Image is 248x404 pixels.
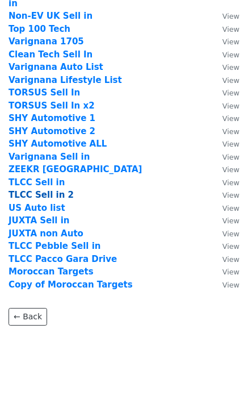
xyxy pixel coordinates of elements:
a: View [211,88,239,98]
a: Varignana Auto List [9,62,103,72]
a: View [211,280,239,290]
a: View [211,113,239,123]
a: TLCC Pebble Sell in [9,241,101,251]
small: View [222,230,239,238]
small: View [222,38,239,46]
a: View [211,139,239,149]
small: View [222,255,239,264]
small: View [222,127,239,136]
a: View [211,126,239,136]
a: View [211,177,239,188]
a: TLCC Pacco Gara Drive [9,254,117,264]
a: ← Back [9,308,47,326]
small: View [222,114,239,123]
a: View [211,190,239,200]
a: Non-EV UK Sell in [9,11,93,21]
small: View [222,63,239,72]
small: View [222,165,239,174]
a: JUXTA non Auto [9,228,83,239]
a: Clean Tech Sell In [9,49,93,60]
a: TORSUS Sell In x2 [9,101,95,111]
a: Varignana Lifestyle List [9,75,122,85]
a: US Auto list [9,203,65,213]
small: View [222,51,239,59]
a: View [211,152,239,162]
a: View [211,24,239,34]
small: View [222,102,239,110]
small: View [222,281,239,289]
small: View [222,191,239,199]
a: SHY Automotive 2 [9,126,95,136]
a: View [211,228,239,239]
small: View [222,178,239,187]
a: Moroccan Targets [9,266,94,277]
a: View [211,11,239,21]
a: View [211,75,239,85]
small: View [222,153,239,161]
a: Varignana Sell in [9,152,90,162]
a: View [211,101,239,111]
iframe: Chat Widget [191,349,248,404]
small: View [222,242,239,251]
a: TLCC Sell in 2 [9,190,74,200]
a: ZEEKR [GEOGRAPHIC_DATA] [9,164,142,174]
a: View [211,254,239,264]
small: View [222,140,239,148]
a: View [211,266,239,277]
small: View [222,268,239,276]
small: View [222,25,239,34]
a: View [211,62,239,72]
a: TORSUS Sell In [9,88,80,98]
a: SHY Automotive ALL [9,139,107,149]
small: View [222,204,239,213]
a: View [211,164,239,174]
small: View [222,89,239,97]
a: Varignana 1705 [9,36,84,47]
small: View [222,12,239,20]
a: TLCC Sell in [9,177,65,188]
small: View [222,216,239,225]
small: View [222,76,239,85]
a: View [211,215,239,226]
a: JUXTA Sell in [9,215,70,226]
a: View [211,49,239,60]
a: View [211,203,239,213]
a: Top 100 Tech [9,24,70,34]
a: SHY Automotive 1 [9,113,95,123]
a: Copy of Moroccan Targets [9,280,133,290]
a: View [211,36,239,47]
a: View [211,241,239,251]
